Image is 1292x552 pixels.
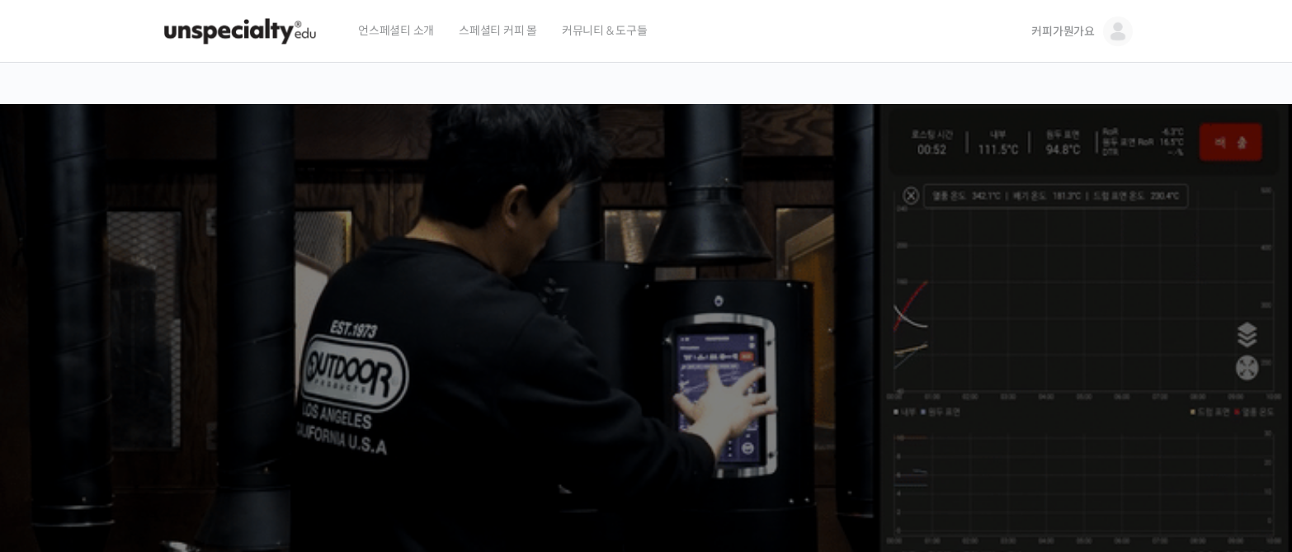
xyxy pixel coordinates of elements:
[1031,24,1095,39] span: 커피가뭔가요
[17,252,1275,336] p: [PERSON_NAME]을 다하는 당신을 위해, 최고와 함께 만든 커피 클래스
[17,343,1275,366] p: 시간과 장소에 구애받지 않고, 검증된 커리큘럼으로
